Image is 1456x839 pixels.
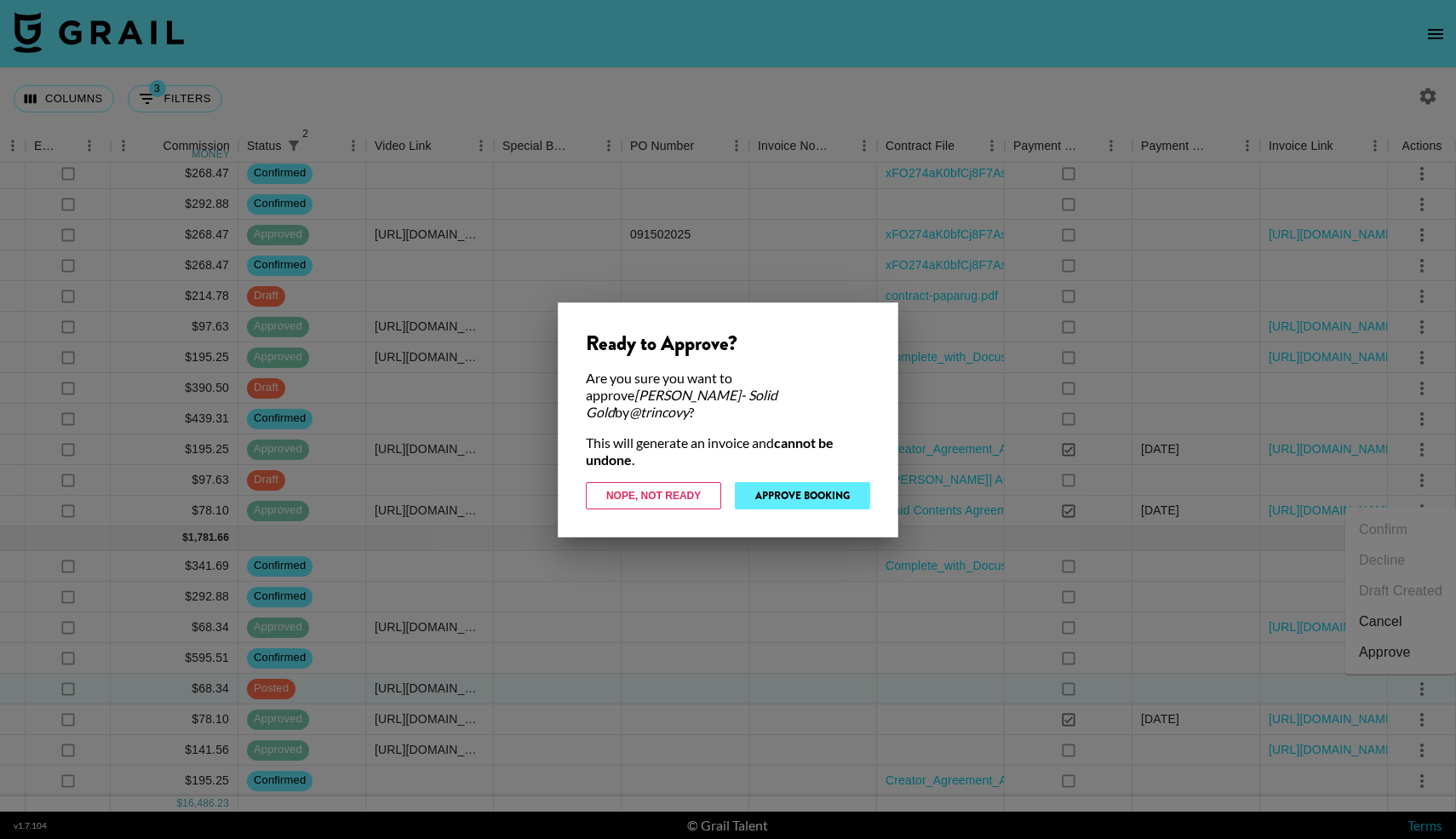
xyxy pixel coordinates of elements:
button: Approve Booking [735,482,870,509]
button: Nope, Not Ready [586,482,721,509]
em: @ trincovy [629,404,689,420]
div: This will generate an invoice and . [586,434,870,468]
strong: cannot be undone [586,434,834,468]
em: [PERSON_NAME]- Solid Gold [586,387,777,420]
div: Ready to Approve? [586,330,870,356]
div: Are you sure you want to approve by ? [586,370,870,421]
